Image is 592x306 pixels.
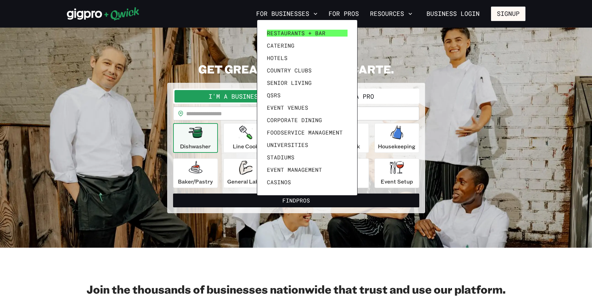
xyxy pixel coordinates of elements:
span: QSRs [267,92,281,99]
span: Restaurants + Bar [267,30,325,37]
span: Universities [267,141,308,148]
span: Event Management [267,166,322,173]
span: Country Clubs [267,67,312,74]
span: Corporate Dining [267,117,322,124]
span: Stadiums [267,154,294,161]
span: Event Venues [267,104,308,111]
span: Casinos [267,179,291,186]
span: Senior Living [267,79,312,86]
span: Foodservice Management [267,129,343,136]
span: Catering [267,42,294,49]
span: Hotels [267,55,288,61]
